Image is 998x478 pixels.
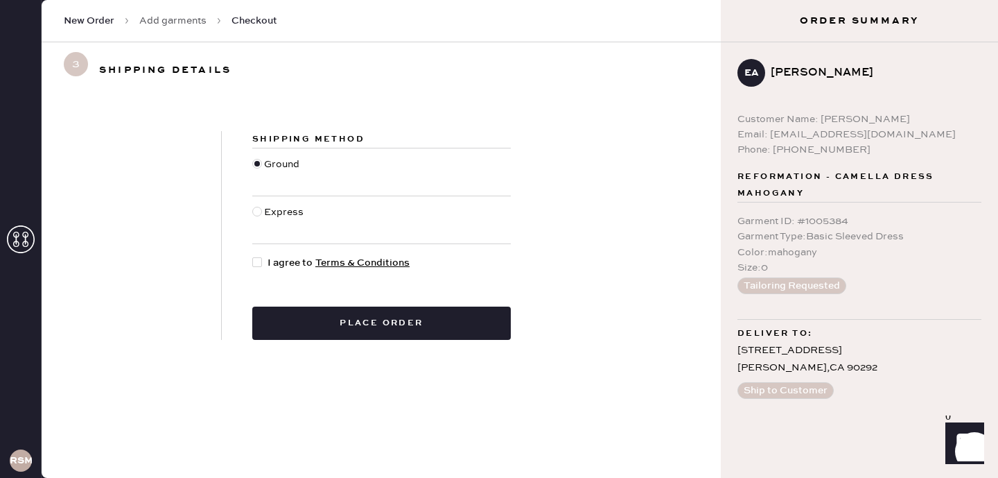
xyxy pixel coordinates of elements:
[10,456,32,466] h3: RSMA
[744,68,759,78] h3: EA
[737,342,981,377] div: [STREET_ADDRESS] [PERSON_NAME] , CA 90292
[737,142,981,157] div: Phone: [PHONE_NUMBER]
[252,134,365,144] span: Shipping Method
[737,260,981,275] div: Size : 0
[737,112,981,127] div: Customer Name: [PERSON_NAME]
[252,307,511,340] button: Place order
[771,65,970,81] div: [PERSON_NAME]
[737,169,981,202] span: Reformation - camella dress mahogany
[932,416,992,475] iframe: Front Chat
[737,382,834,399] button: Ship to Customer
[268,255,410,271] span: I agree to
[264,157,303,187] div: Ground
[737,325,812,342] span: Deliver to:
[737,127,981,142] div: Email: [EMAIL_ADDRESS][DOMAIN_NAME]
[315,257,410,269] a: Terms & Conditions
[99,59,231,81] h3: Shipping details
[737,214,981,229] div: Garment ID : # 1005384
[139,14,207,28] a: Add garments
[737,245,981,260] div: Color : mahogany
[721,14,998,28] h3: Order Summary
[737,278,846,294] button: Tailoring Requested
[64,14,114,28] span: New Order
[737,229,981,244] div: Garment Type : Basic Sleeved Dress
[64,52,88,76] span: 3
[231,14,277,28] span: Checkout
[264,205,307,235] div: Express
